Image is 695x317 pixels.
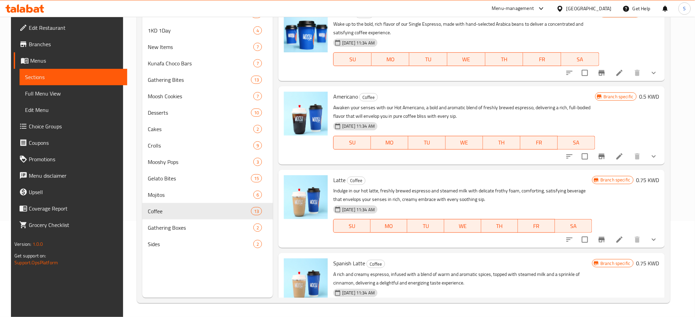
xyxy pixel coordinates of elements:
[253,43,262,51] div: items
[523,52,561,66] button: FR
[594,65,610,81] button: Branch-specific-item
[254,60,262,67] span: 7
[25,73,122,81] span: Sections
[14,251,46,260] span: Get support on:
[142,137,273,154] div: Crolls9
[594,231,610,248] button: Branch-specific-item
[523,138,555,148] span: FR
[148,141,253,150] span: Crolls
[561,231,578,248] button: sort-choices
[148,76,251,84] div: Gathering Bites
[254,192,262,198] span: 6
[14,258,58,267] a: Support.OpsPlatform
[371,136,408,150] button: MO
[14,151,127,167] a: Promotions
[251,208,262,215] span: 13
[148,207,251,215] span: Coffee
[148,158,253,166] span: Mooshy Pops
[447,52,486,66] button: WE
[347,177,365,185] span: Coffee
[148,43,253,51] div: New Items
[254,225,262,231] span: 2
[561,65,578,81] button: sort-choices
[148,240,253,248] span: Sides
[483,136,520,150] button: TH
[14,118,127,135] a: Choice Groups
[636,175,659,185] h6: 0.75 KWD
[20,69,127,85] a: Sections
[481,219,518,233] button: TH
[14,36,127,52] a: Branches
[148,224,253,232] span: Gathering Boxes
[409,52,447,66] button: TU
[367,260,385,268] span: Coffee
[639,92,659,101] h6: 0.5 KWD
[284,92,328,136] img: Americano
[142,121,273,137] div: Cakes2
[598,260,633,267] span: Branch specific
[254,159,262,165] span: 3
[142,236,273,252] div: Sides2
[564,54,597,64] span: SA
[650,236,658,244] svg: Show Choices
[578,66,592,80] span: Select to update
[333,136,371,150] button: SU
[360,93,378,101] span: Coffee
[148,26,253,35] div: 1KD 1Day
[148,59,253,67] span: Kunafa Choco Bars
[407,219,444,233] button: TU
[367,260,385,268] div: Coffee
[555,219,592,233] button: SA
[142,154,273,170] div: Mooshy Pops3
[521,221,552,231] span: FR
[251,77,262,83] span: 13
[333,103,595,121] p: Awaken your senses with our Hot Americano, a bold and aromatic blend of freshly brewed espresso, ...
[253,158,262,166] div: items
[333,187,592,204] p: Indulge in our hot latte, freshly brewed espresso and steamed milk with delicate frothy foam, com...
[14,200,127,217] a: Coverage Report
[339,123,378,129] span: [DATE] 11:34 AM
[636,258,659,268] h6: 0.75 KWD
[444,219,481,233] button: WE
[29,204,122,213] span: Coverage Report
[412,54,445,64] span: TU
[333,175,346,185] span: Latte
[594,148,610,165] button: Branch-specific-item
[29,40,122,48] span: Branches
[253,224,262,232] div: items
[410,221,442,231] span: TU
[558,221,589,231] span: SA
[333,258,365,268] span: Spanish Latte
[148,191,253,199] span: Mojitos
[359,93,378,101] div: Coffee
[578,232,592,247] span: Select to update
[447,221,479,231] span: WE
[148,92,253,100] div: Moosh Cookies
[486,138,518,148] span: TH
[374,54,407,64] span: MO
[251,174,262,182] div: items
[408,136,446,150] button: TU
[142,219,273,236] div: Gathering Boxes2
[446,136,483,150] button: WE
[448,138,480,148] span: WE
[333,91,358,102] span: Americano
[254,142,262,149] span: 9
[251,76,262,84] div: items
[526,54,559,64] span: FR
[251,175,262,182] span: 15
[646,231,662,248] button: show more
[492,4,534,13] div: Menu-management
[284,175,328,219] img: Latte
[148,125,253,133] span: Cakes
[339,206,378,213] span: [DATE] 11:34 AM
[251,110,262,116] span: 10
[646,65,662,81] button: show more
[142,72,273,88] div: Gathering Bites13
[254,126,262,132] span: 2
[30,56,122,65] span: Menus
